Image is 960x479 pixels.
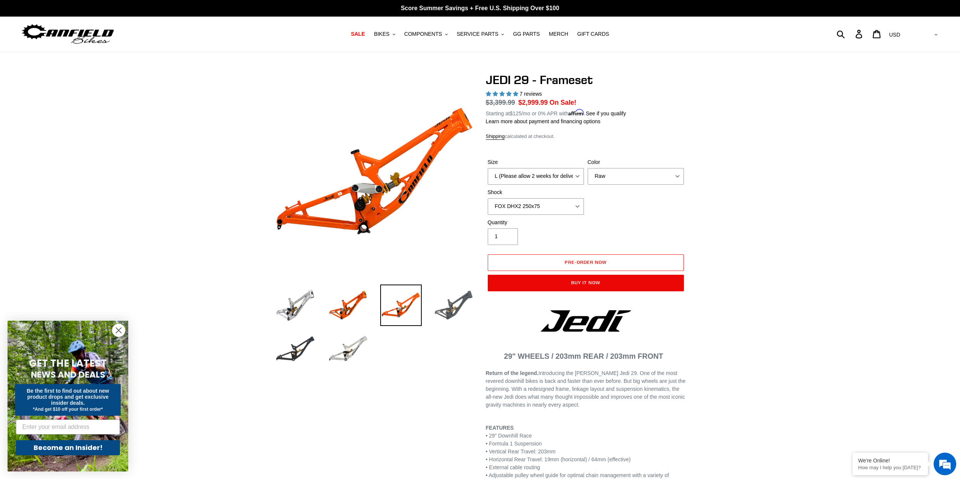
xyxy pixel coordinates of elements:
a: See if you qualify - Learn more about Affirm Financing (opens in modal) [586,110,626,116]
span: GET THE LATEST [29,357,107,370]
span: 7 reviews [519,91,542,97]
a: GIFT CARDS [573,29,613,39]
button: SERVICE PARTS [453,29,508,39]
span: • Vertical Rear Travel: 203mm • Horizontal Rear Travel: 19mm (horizontal) / 64mm (effective) [486,448,631,462]
span: 29" WHEELS / 203mm REAR / 203mm FRONT [504,352,663,360]
div: Navigation go back [8,41,20,53]
span: GG PARTS [513,31,540,37]
a: MERCH [545,29,572,39]
span: *And get $10 off your first order* [33,407,103,412]
a: Shipping [486,133,505,140]
input: Enter your email address [16,419,120,435]
img: Load image into Gallery viewer, JEDI 29 - Frameset [275,285,316,326]
div: We're Online! [858,458,922,464]
span: Be the first to find out about new product drops and get exclusive insider deals. [27,388,109,406]
span: Affirm [568,109,584,116]
span: BIKES [374,31,389,37]
button: Become an Insider! [16,440,120,455]
p: How may I help you today? [858,465,922,470]
button: BIKES [370,29,399,39]
b: Return of the legend. [486,370,539,376]
span: SALE [351,31,365,37]
p: Starting at /mo or 0% APR with . [486,108,626,118]
span: COMPONENTS [404,31,442,37]
input: Search [841,26,860,42]
span: $2,999.99 [518,99,548,106]
a: SALE [347,29,369,39]
s: $3,399.99 [486,99,515,106]
label: Size [488,158,584,166]
span: GIFT CARDS [577,31,609,37]
img: Load image into Gallery viewer, JEDI 29 - Frameset [327,285,369,326]
h1: JEDI 29 - Frameset [486,73,686,87]
img: Load image into Gallery viewer, JEDI 29 - Frameset [380,285,422,326]
span: $125 [510,110,521,116]
span: Pre-order now [565,259,606,265]
div: Chat with us now [51,42,138,52]
img: d_696896380_company_1647369064580_696896380 [24,38,43,57]
div: calculated at checkout. [486,133,686,140]
span: Introducing the [PERSON_NAME] Jedi 29. One of the most revered downhill bikes is back and faster ... [486,370,686,408]
span: On Sale! [550,98,576,107]
button: Close dialog [112,324,125,337]
a: GG PARTS [509,29,544,39]
span: We're online! [44,95,104,171]
label: Quantity [488,219,584,226]
span: SERVICE PARTS [457,31,498,37]
img: Load image into Gallery viewer, JEDI 29 - Frameset [275,328,316,370]
b: FEATURES [486,425,514,431]
img: Canfield Bikes [21,22,115,46]
textarea: Type your message and hit 'Enter' [4,206,144,232]
img: Load image into Gallery viewer, JEDI 29 - Frameset [327,328,369,370]
span: • 29” Downhill Race [486,433,532,439]
span: MERCH [549,31,568,37]
a: Learn more about payment and financing options [486,118,601,124]
div: Minimize live chat window [124,4,142,22]
span: NEWS AND DEALS [31,369,105,381]
span: • Formula 1 Suspension [486,441,542,447]
span: 5.00 stars [486,91,520,97]
button: COMPONENTS [401,29,452,39]
label: Shock [488,188,584,196]
button: Add to cart [488,254,684,271]
label: Color [588,158,684,166]
img: Load image into Gallery viewer, JEDI 29 - Frameset [433,285,475,326]
span: • External cable routing [486,464,540,470]
button: Buy it now [488,275,684,291]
